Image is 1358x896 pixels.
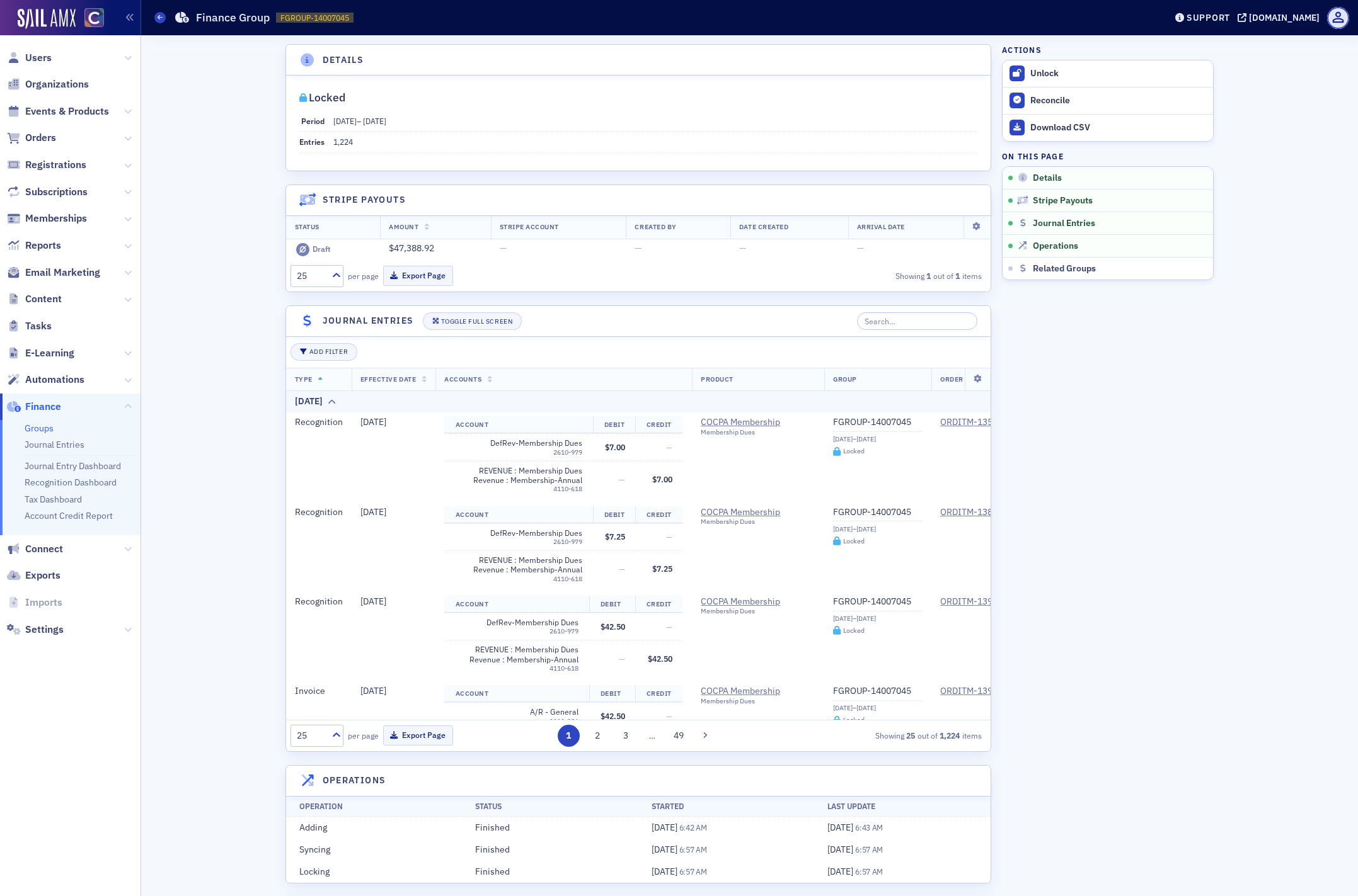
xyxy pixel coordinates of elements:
div: Reconcile [1030,95,1207,106]
a: Organizations [7,77,89,91]
span: Related Groups [1033,263,1096,275]
td: Finished [462,839,638,861]
label: per page [348,270,379,281]
button: 49 [668,725,690,747]
a: Orders [7,131,56,145]
a: Content [7,292,62,306]
div: ORDITM-13501444 [940,417,1018,428]
button: Export Page [383,725,453,745]
td: Adding [286,816,463,839]
div: Showing out of items [760,730,982,741]
span: [DATE] [652,866,679,877]
a: FGROUP-14007045 [833,686,923,697]
span: [DATE] [360,416,386,428]
span: Finance [25,400,61,414]
span: $42.50 [648,654,672,664]
div: Membership Dues [701,428,815,436]
span: Created By [635,222,676,231]
button: Unlock [1003,60,1213,87]
th: Account [444,596,589,613]
th: Status [462,796,638,817]
td: Locking [286,861,463,883]
a: FGROUP-14007045 [833,507,923,518]
span: — [739,242,746,254]
div: [DATE]–[DATE] [833,435,923,443]
a: Automations [7,373,84,387]
span: DefRev-Membership Dues [468,528,582,538]
a: FGROUP-14007045 [833,596,923,608]
div: Toggle Full Screen [441,318,512,325]
span: E-Learning [25,346,74,360]
div: ORDITM-13943708 [940,596,1018,608]
div: 4110-618 [456,575,582,583]
span: … [643,730,661,741]
span: Entries [299,137,325,147]
th: Account [444,416,593,434]
span: REVENUE : Membership Dues Revenue : Membership-Annual Subscriptions [456,555,582,575]
h4: On this page [1002,150,1214,162]
th: Credit [635,416,682,434]
strong: 1 [924,270,933,281]
th: Last Update [814,796,991,817]
span: 6:43 AM [855,822,883,832]
span: Recognition [295,506,343,518]
span: DefRev-Membership Dues [468,438,582,448]
div: 1110-926 [464,717,578,725]
span: Registrations [25,158,86,172]
a: Imports [7,596,62,610]
span: Email Marketing [25,266,100,280]
th: Account [444,506,593,524]
th: Debit [593,416,636,434]
span: Date Created [739,222,788,231]
button: Toggle Full Screen [423,312,522,330]
span: Memberships [25,212,87,225]
span: – [333,116,386,126]
span: Recognition [295,596,343,607]
span: Period [301,116,325,126]
th: Account [444,685,589,703]
a: COCPA Membership [701,686,815,697]
span: COCPA Membership [701,596,815,608]
span: — [857,242,864,254]
span: Recognition [295,416,343,428]
button: 3 [615,725,637,747]
span: Subscriptions [25,185,88,199]
span: 6:42 AM [679,822,707,832]
th: Started [638,796,815,817]
h1: Finance Group [196,10,270,25]
span: 6:57 AM [855,866,883,876]
div: 4110-618 [456,664,578,672]
span: [DATE] [333,116,357,126]
div: [DATE] [295,395,323,408]
div: [DATE]–[DATE] [833,704,923,712]
span: REVENUE : Membership Dues Revenue : Membership-Annual Subscriptions [456,466,582,485]
div: Membership Dues [701,607,815,615]
button: Reconcile [1003,87,1213,114]
span: DefRev-Membership Dues [464,618,578,627]
a: COCPA Membership [701,417,815,428]
a: Recognition Dashboard [25,477,117,488]
a: Journal Entry Dashboard [25,460,121,472]
span: $42.50 [601,711,625,721]
a: Memberships [7,212,87,225]
img: SailAMX [18,9,76,29]
button: Export Page [383,266,453,285]
span: Settings [25,623,64,637]
span: Automations [25,373,84,387]
span: $7.00 [652,474,672,484]
span: Product [701,375,734,383]
a: Account Credit Report [25,510,113,521]
h4: Details [323,54,364,67]
div: Locked [843,538,865,545]
dd: 1,224 [333,132,977,152]
span: — [619,564,625,574]
div: 2610-979 [468,448,582,457]
span: REVENUE : Membership Dues Revenue : Membership-Annual Subscriptions [456,645,578,664]
a: Settings [7,623,64,637]
td: Finished [462,861,638,883]
span: 6:57 AM [855,844,883,854]
div: [DATE]–[DATE] [833,615,923,623]
span: Order Item [940,375,982,383]
span: Users [25,51,52,65]
span: $42.50 [601,621,625,632]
